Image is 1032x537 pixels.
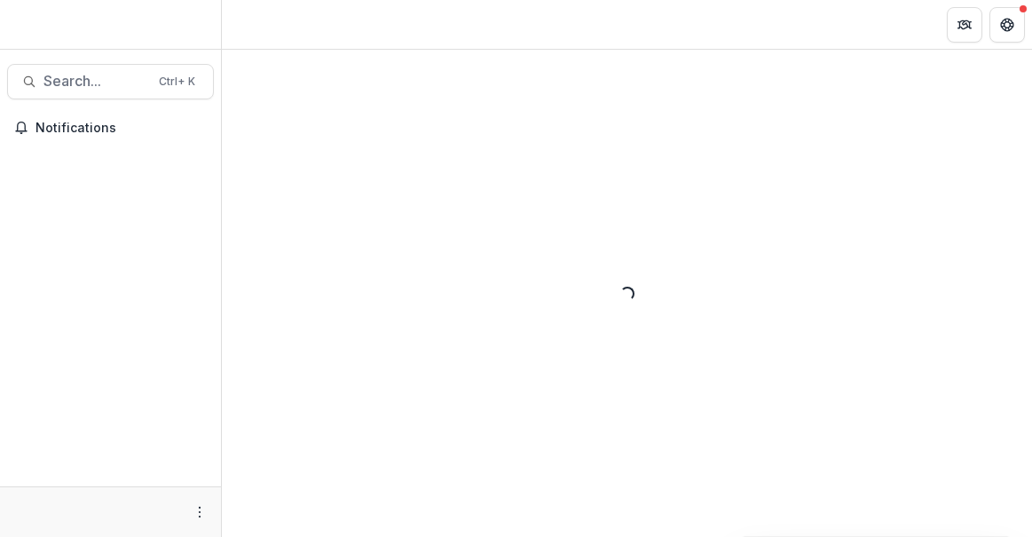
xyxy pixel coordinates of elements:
button: Get Help [989,7,1025,43]
button: Partners [947,7,982,43]
button: More [189,501,210,523]
span: Notifications [35,121,207,136]
span: Search... [43,73,148,90]
button: Search... [7,64,214,99]
button: Notifications [7,114,214,142]
div: Ctrl + K [155,72,199,91]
